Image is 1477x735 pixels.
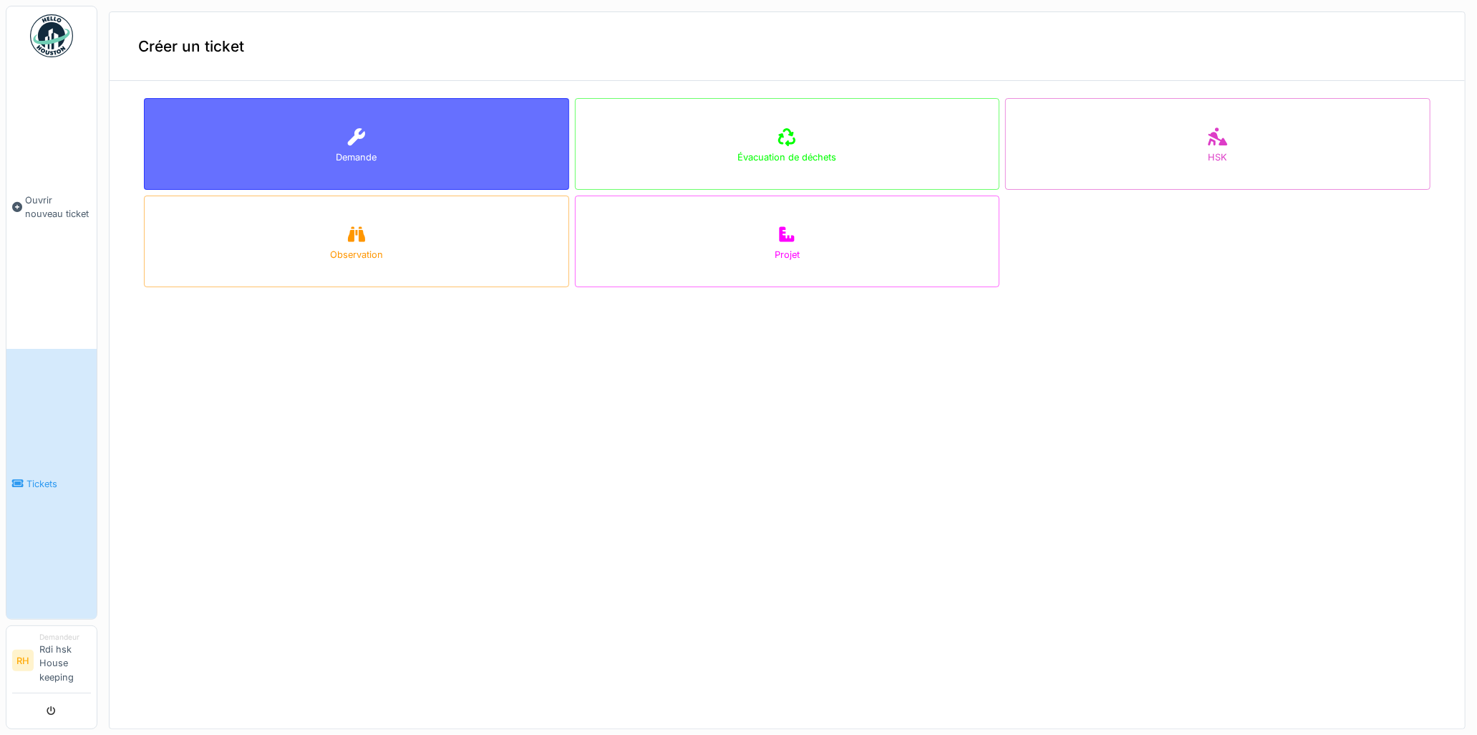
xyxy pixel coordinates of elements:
a: Tickets [6,349,97,619]
li: RH [12,650,34,671]
a: RH DemandeurRdi hsk House keeping [12,632,91,693]
a: Ouvrir nouveau ticket [6,65,97,349]
div: HSK [1209,150,1228,164]
div: Demandeur [39,632,91,643]
span: Ouvrir nouveau ticket [25,193,91,221]
li: Rdi hsk House keeping [39,632,91,690]
div: Créer un ticket [110,12,1465,81]
div: Évacuation de déchets [737,150,836,164]
div: Projet [775,248,800,261]
span: Tickets [26,477,91,491]
img: Badge_color-CXgf-gQk.svg [30,14,73,57]
div: Demande [336,150,377,164]
div: Observation [330,248,383,261]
